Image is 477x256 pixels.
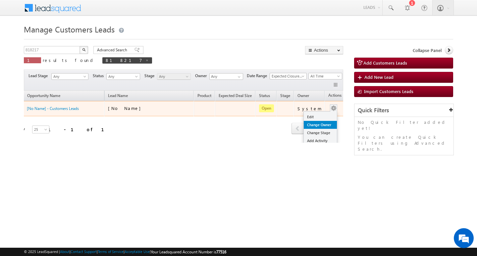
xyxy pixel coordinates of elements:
[108,105,144,111] span: [No Name]
[157,73,191,80] a: Any
[364,88,413,94] span: Import Customers Leads
[107,74,138,79] span: Any
[364,74,394,80] span: Add New Lead
[27,57,38,63] span: 1
[24,249,226,255] span: © 2025 LeadSquared | | | | |
[325,92,345,100] span: Actions
[297,93,309,98] span: Owner
[197,93,211,98] span: Product
[144,73,157,79] span: Stage
[216,249,226,254] span: 77516
[71,249,97,254] a: Contact Support
[9,61,121,198] textarea: Type your message and hit 'Enter'
[28,73,50,79] span: Lead Stage
[259,104,274,112] span: Open
[280,93,290,98] span: Stage
[109,3,125,19] div: Minimize live chat window
[354,104,453,117] div: Quick Filters
[304,137,337,145] a: Add Activity
[209,73,243,80] input: Type to Search
[304,121,337,129] a: Change Owner
[358,134,450,152] p: You can create Quick Filters using Advanced Search.
[256,92,273,101] a: Status
[308,73,342,79] a: All Time
[270,73,307,79] a: Expected Closure Date
[43,57,95,63] span: results found
[157,74,189,79] span: Any
[97,47,129,53] span: Advanced Search
[151,249,226,254] span: Your Leadsquared Account Number is
[32,126,49,133] a: 25
[27,106,79,111] a: [No Name] - Customers Leads
[125,249,150,254] a: Acceptable Use
[305,46,343,54] button: Actions
[48,126,112,133] div: 1 - 1 of 1
[106,57,142,63] span: 818217
[277,92,293,101] a: Stage
[98,249,124,254] a: Terms of Service
[11,35,28,43] img: d_60004797649_company_0_60004797649
[195,73,209,79] span: Owner
[291,124,304,134] a: prev
[24,24,115,34] span: Manage Customers Leads
[309,73,340,79] span: All Time
[297,106,322,112] div: System
[60,249,70,254] a: About
[363,60,407,66] span: Add Customers Leads
[304,113,337,121] a: Edit
[247,73,270,79] span: Date Range
[413,47,442,53] span: Collapse Panel
[106,73,140,80] a: Any
[291,123,304,134] span: prev
[93,73,106,79] span: Status
[234,74,242,80] a: Show All Items
[34,35,111,43] div: Chat with us now
[32,127,50,132] span: 25
[358,119,450,131] p: No Quick Filter added yet!
[105,92,131,101] span: Lead Name
[24,92,64,101] a: Opportunity Name
[51,73,88,80] a: Any
[52,74,86,79] span: Any
[215,92,255,101] a: Expected Deal Size
[82,48,85,51] img: Search
[27,93,60,98] span: Opportunity Name
[219,93,252,98] span: Expected Deal Size
[304,129,337,137] a: Change Stage
[270,73,304,79] span: Expected Closure Date
[90,204,120,213] em: Start Chat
